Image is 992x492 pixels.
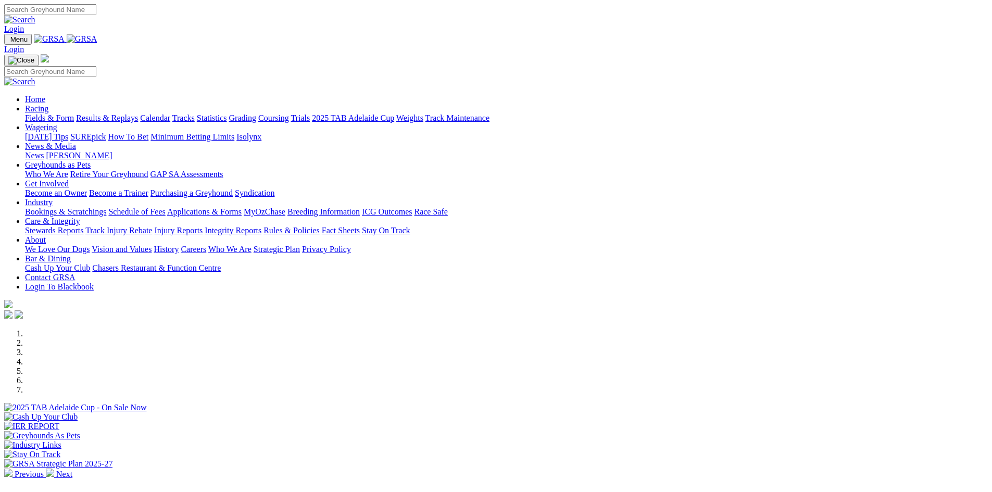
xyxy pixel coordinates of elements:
[25,113,988,123] div: Racing
[229,113,256,122] a: Grading
[4,66,96,77] input: Search
[25,170,68,179] a: Who We Are
[302,245,351,254] a: Privacy Policy
[235,188,274,197] a: Syndication
[4,77,35,86] img: Search
[4,34,32,45] button: Toggle navigation
[167,207,242,216] a: Applications & Forms
[46,151,112,160] a: [PERSON_NAME]
[181,245,206,254] a: Careers
[70,132,106,141] a: SUREpick
[46,470,72,478] a: Next
[8,56,34,65] img: Close
[25,132,68,141] a: [DATE] Tips
[25,132,988,142] div: Wagering
[85,226,152,235] a: Track Injury Rebate
[25,151,988,160] div: News & Media
[56,470,72,478] span: Next
[4,422,59,431] img: IER REPORT
[4,15,35,24] img: Search
[25,217,80,225] a: Care & Integrity
[92,263,221,272] a: Chasers Restaurant & Function Centre
[150,132,234,141] a: Minimum Betting Limits
[25,151,44,160] a: News
[4,459,112,469] img: GRSA Strategic Plan 2025-27
[25,235,46,244] a: About
[4,300,12,308] img: logo-grsa-white.png
[25,207,106,216] a: Bookings & Scratchings
[263,226,320,235] a: Rules & Policies
[4,24,24,33] a: Login
[25,160,91,169] a: Greyhounds as Pets
[70,170,148,179] a: Retire Your Greyhound
[92,245,152,254] a: Vision and Values
[25,263,988,273] div: Bar & Dining
[25,245,988,254] div: About
[205,226,261,235] a: Integrity Reports
[25,245,90,254] a: We Love Our Dogs
[362,226,410,235] a: Stay On Track
[15,470,44,478] span: Previous
[4,412,78,422] img: Cash Up Your Club
[89,188,148,197] a: Become a Trainer
[4,55,39,66] button: Toggle navigation
[4,310,12,319] img: facebook.svg
[25,273,75,282] a: Contact GRSA
[25,113,74,122] a: Fields & Form
[25,123,57,132] a: Wagering
[25,254,71,263] a: Bar & Dining
[4,431,80,440] img: Greyhounds As Pets
[197,113,227,122] a: Statistics
[396,113,423,122] a: Weights
[254,245,300,254] a: Strategic Plan
[25,188,87,197] a: Become an Owner
[25,226,988,235] div: Care & Integrity
[41,54,49,62] img: logo-grsa-white.png
[4,4,96,15] input: Search
[67,34,97,44] img: GRSA
[4,440,61,450] img: Industry Links
[15,310,23,319] img: twitter.svg
[25,263,90,272] a: Cash Up Your Club
[108,207,165,216] a: Schedule of Fees
[287,207,360,216] a: Breeding Information
[25,207,988,217] div: Industry
[236,132,261,141] a: Isolynx
[140,113,170,122] a: Calendar
[25,188,988,198] div: Get Involved
[76,113,138,122] a: Results & Replays
[4,469,12,477] img: chevron-left-pager-white.svg
[25,282,94,291] a: Login To Blackbook
[4,470,46,478] a: Previous
[172,113,195,122] a: Tracks
[244,207,285,216] a: MyOzChase
[4,403,147,412] img: 2025 TAB Adelaide Cup - On Sale Now
[322,226,360,235] a: Fact Sheets
[25,179,69,188] a: Get Involved
[425,113,489,122] a: Track Maintenance
[154,245,179,254] a: History
[46,469,54,477] img: chevron-right-pager-white.svg
[312,113,394,122] a: 2025 TAB Adelaide Cup
[25,104,48,113] a: Racing
[25,142,76,150] a: News & Media
[4,450,60,459] img: Stay On Track
[108,132,149,141] a: How To Bet
[25,170,988,179] div: Greyhounds as Pets
[414,207,447,216] a: Race Safe
[258,113,289,122] a: Coursing
[25,198,53,207] a: Industry
[10,35,28,43] span: Menu
[154,226,203,235] a: Injury Reports
[291,113,310,122] a: Trials
[362,207,412,216] a: ICG Outcomes
[34,34,65,44] img: GRSA
[150,170,223,179] a: GAP SA Assessments
[4,45,24,54] a: Login
[150,188,233,197] a: Purchasing a Greyhound
[208,245,252,254] a: Who We Are
[25,95,45,104] a: Home
[25,226,83,235] a: Stewards Reports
